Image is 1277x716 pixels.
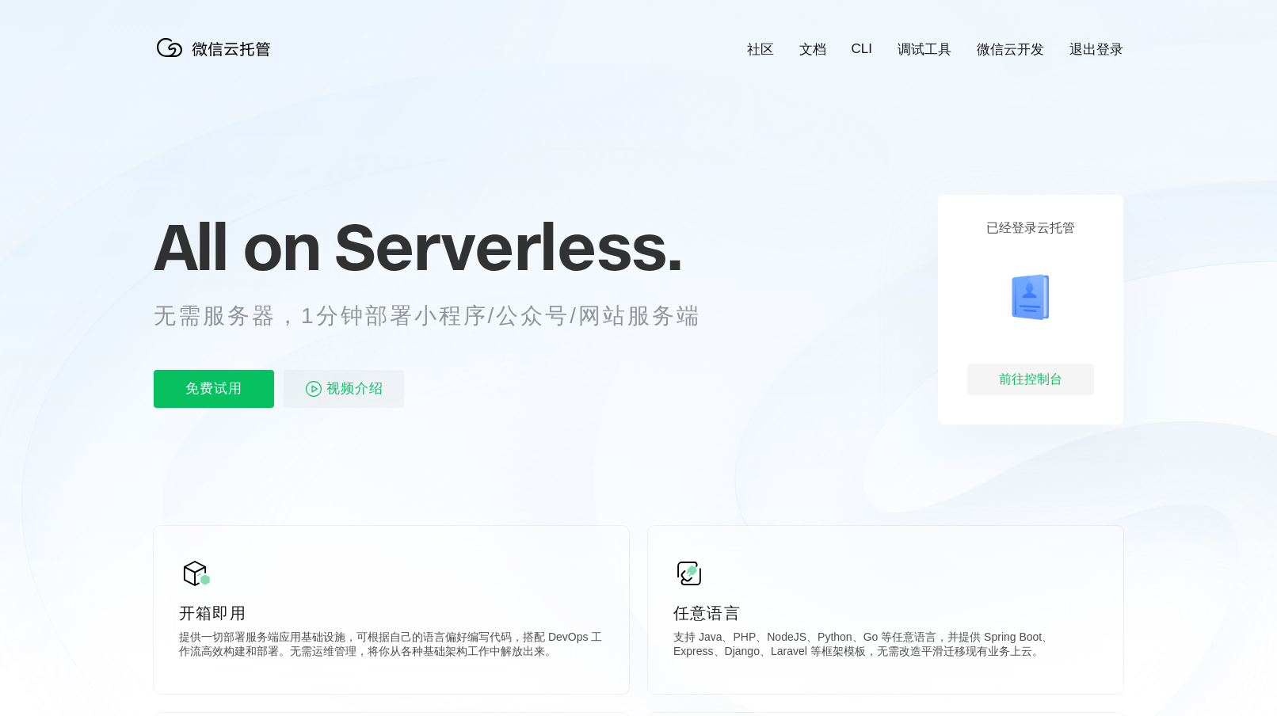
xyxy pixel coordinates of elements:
[154,370,274,408] p: 免费试用
[967,364,1094,395] div: 前往控制台
[154,300,730,332] p: 无需服务器，1分钟部署小程序/公众号/网站服务端
[304,379,323,398] img: video_play.svg
[154,52,280,66] a: 微信云托管
[673,602,1098,624] p: 任意语言
[154,32,280,63] img: 微信云托管
[179,630,604,662] p: 提供一切部署服务端应用基础设施，可根据自己的语言偏好编写代码，搭配 DevOps 工作流高效构建和部署。无需运维管理，将你从各种基础架构工作中解放出来。
[154,207,319,286] span: All on
[986,220,1075,237] p: 已经登录云托管
[326,370,383,408] span: 视频介绍
[334,207,682,286] span: Serverless.
[898,40,951,59] a: 调试工具
[1069,40,1123,59] a: 退出登录
[852,41,872,57] a: CLI
[747,40,774,59] a: 社区
[799,40,826,59] a: 文档
[179,602,604,624] p: 开箱即用
[673,630,1098,662] p: 支持 Java、PHP、NodeJS、Python、Go 等任意语言，并提供 Spring Boot、Express、Django、Laravel 等框架模板，无需改造平滑迁移现有业务上云。
[977,40,1044,59] a: 微信云开发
